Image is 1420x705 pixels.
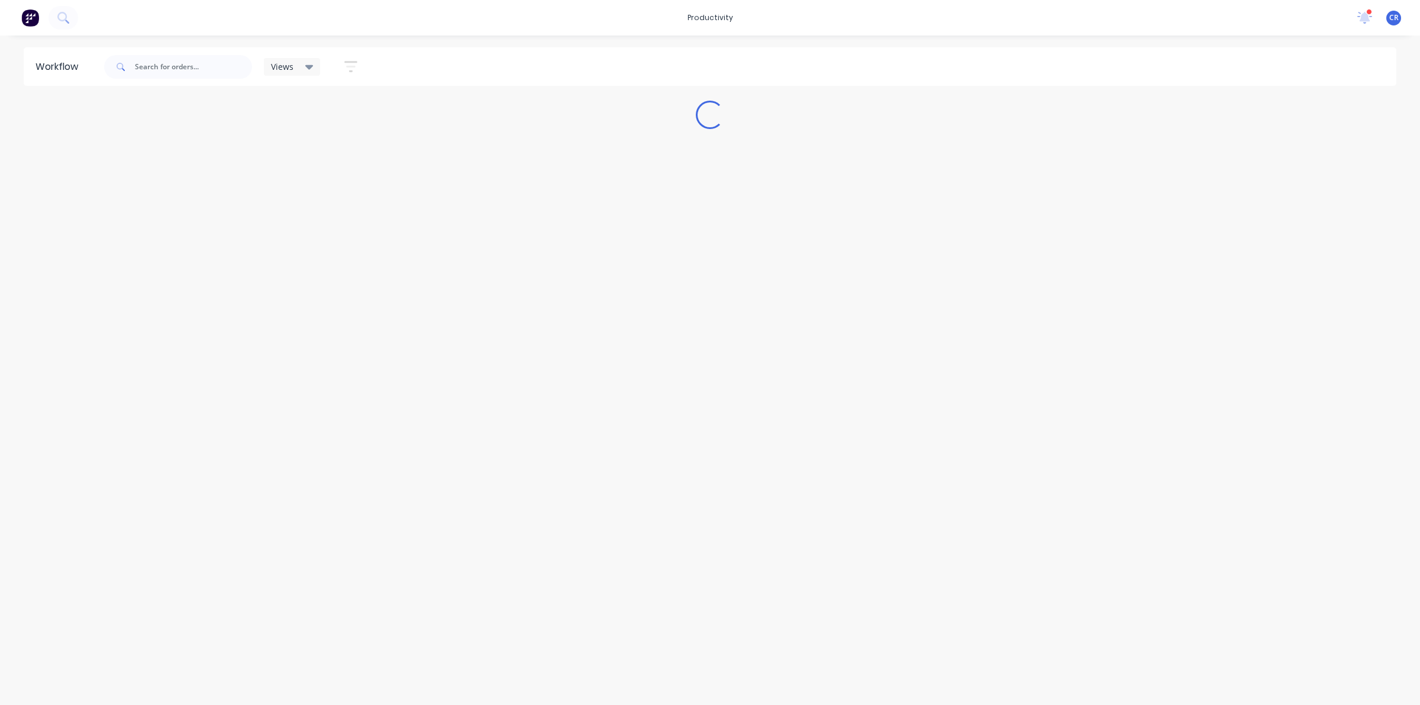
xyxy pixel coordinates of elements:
[1389,12,1399,23] span: CR
[35,60,84,74] div: Workflow
[135,55,252,79] input: Search for orders...
[21,9,39,27] img: Factory
[271,60,293,73] span: Views
[682,9,739,27] div: productivity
